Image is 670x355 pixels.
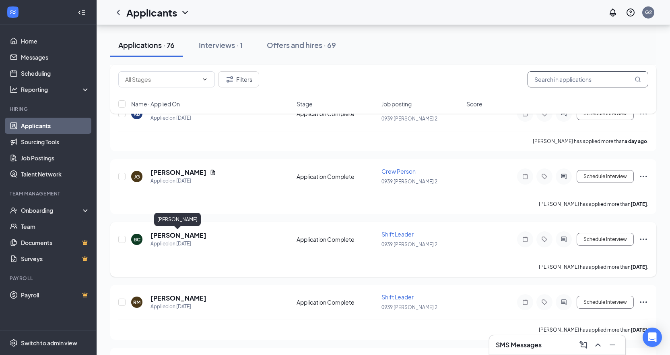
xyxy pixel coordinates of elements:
div: Application Complete [297,172,377,181]
h5: [PERSON_NAME] [150,168,206,177]
a: Scheduling [21,65,90,81]
svg: Document [210,169,216,176]
svg: Notifications [608,8,618,17]
svg: ActiveChat [559,236,569,243]
span: Job posting [381,100,412,108]
span: Shift Leader [381,293,414,301]
svg: ChevronUp [593,340,603,350]
svg: ChevronDown [202,76,208,83]
div: RM [133,299,140,306]
b: [DATE] [631,327,647,333]
svg: UserCheck [10,206,18,214]
svg: ComposeMessage [579,340,588,350]
p: [PERSON_NAME] has applied more than . [533,138,648,145]
svg: Note [520,236,530,243]
a: DocumentsCrown [21,235,90,251]
div: Applied on [DATE] [150,177,216,185]
div: Applications · 76 [118,40,175,50]
div: Applied on [DATE] [150,240,206,248]
a: SurveysCrown [21,251,90,267]
button: Minimize [606,338,619,351]
svg: WorkstreamLogo [9,8,17,16]
button: Schedule Interview [577,233,634,246]
p: [PERSON_NAME] has applied more than . [539,264,648,270]
input: Search in applications [528,71,648,87]
div: Switch to admin view [21,339,77,347]
svg: Note [520,299,530,305]
h3: SMS Messages [496,340,542,349]
svg: Analysis [10,85,18,93]
div: Offers and hires · 69 [267,40,336,50]
div: Applied on [DATE] [150,303,206,311]
div: Payroll [10,275,88,282]
p: [PERSON_NAME] has applied more than . [539,326,648,333]
a: Messages [21,49,90,65]
svg: Tag [540,236,549,243]
div: Interviews · 1 [199,40,243,50]
p: [PERSON_NAME] has applied more than . [539,201,648,208]
a: Job Postings [21,150,90,166]
button: ComposeMessage [577,338,590,351]
a: Applicants [21,118,90,134]
a: Talent Network [21,166,90,182]
div: [PERSON_NAME] [154,213,201,226]
div: Hiring [10,106,88,112]
b: a day ago [625,138,647,144]
div: Onboarding [21,206,83,214]
svg: MagnifyingGlass [635,76,641,83]
div: Team Management [10,190,88,197]
button: Filter Filters [218,71,259,87]
a: PayrollCrown [21,287,90,303]
a: Team [21,218,90,235]
svg: Ellipses [639,297,648,307]
svg: Filter [225,75,235,84]
button: ChevronUp [592,338,604,351]
svg: Tag [540,299,549,305]
h5: [PERSON_NAME] [150,231,206,240]
svg: Tag [540,173,549,180]
span: 0939 [PERSON_NAME] 2 [381,304,437,310]
div: Application Complete [297,298,377,306]
span: Crew Person [381,168,416,175]
span: Score [466,100,482,108]
svg: Minimize [608,340,617,350]
b: [DATE] [631,201,647,207]
span: 0939 [PERSON_NAME] 2 [381,179,437,185]
svg: ActiveChat [559,173,569,180]
div: BC [134,236,140,243]
svg: Ellipses [639,172,648,181]
div: Reporting [21,85,90,93]
svg: ChevronDown [180,8,190,17]
b: [DATE] [631,264,647,270]
svg: ChevronLeft [113,8,123,17]
div: Open Intercom Messenger [643,328,662,347]
span: Stage [297,100,313,108]
div: Application Complete [297,235,377,243]
svg: Ellipses [639,235,648,244]
h5: [PERSON_NAME] [150,294,206,303]
svg: Note [520,173,530,180]
svg: Collapse [78,8,86,17]
svg: QuestionInfo [626,8,635,17]
span: 0939 [PERSON_NAME] 2 [381,241,437,247]
svg: ActiveChat [559,299,569,305]
span: Name · Applied On [131,100,180,108]
div: JG [134,173,140,180]
span: Shift Leader [381,230,414,238]
input: All Stages [125,75,198,84]
svg: Settings [10,339,18,347]
h1: Applicants [126,6,177,19]
div: G2 [645,9,652,16]
button: Schedule Interview [577,296,634,309]
a: Sourcing Tools [21,134,90,150]
button: Schedule Interview [577,170,634,183]
a: Home [21,33,90,49]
